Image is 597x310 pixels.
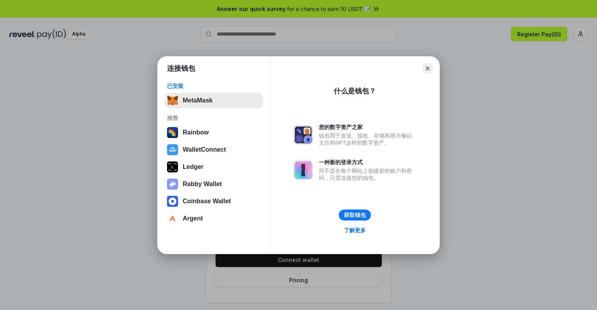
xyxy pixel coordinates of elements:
div: 获取钱包 [344,211,366,219]
div: 您的数字资产之家 [319,124,416,131]
div: Rabby Wallet [183,181,222,188]
img: svg+xml,%3Csvg%20xmlns%3D%22http%3A%2F%2Fwww.w3.org%2F2000%2Fsvg%22%20fill%3D%22none%22%20viewBox... [294,161,313,179]
button: 获取钱包 [339,210,371,220]
img: svg+xml,%3Csvg%20xmlns%3D%22http%3A%2F%2Fwww.w3.org%2F2000%2Fsvg%22%20fill%3D%22none%22%20viewBox... [294,125,313,144]
div: Argent [183,215,203,222]
img: svg+xml,%3Csvg%20width%3D%2228%22%20height%3D%2228%22%20viewBox%3D%220%200%2028%2028%22%20fill%3D... [167,196,178,207]
div: 而不是在每个网站上创建新的账户和密码，只需连接您的钱包。 [319,167,416,181]
button: Rainbow [165,125,263,140]
button: Coinbase Wallet [165,194,263,209]
div: 推荐 [167,115,261,122]
div: Ledger [183,163,203,170]
div: 钱包用于发送、接收、存储和显示像以太坊和NFT这样的数字资产。 [319,132,416,146]
button: Argent [165,211,263,226]
div: 了解更多 [344,227,366,234]
div: 已安装 [167,82,261,90]
button: Ledger [165,159,263,175]
img: svg+xml,%3Csvg%20fill%3D%22none%22%20height%3D%2233%22%20viewBox%3D%220%200%2035%2033%22%20width%... [167,95,178,106]
div: Coinbase Wallet [183,198,231,205]
button: Close [422,63,433,74]
img: svg+xml,%3Csvg%20width%3D%22120%22%20height%3D%22120%22%20viewBox%3D%220%200%20120%20120%22%20fil... [167,127,178,138]
button: MetaMask [165,93,263,108]
a: 了解更多 [339,225,370,235]
img: svg+xml,%3Csvg%20xmlns%3D%22http%3A%2F%2Fwww.w3.org%2F2000%2Fsvg%22%20fill%3D%22none%22%20viewBox... [167,179,178,190]
img: svg+xml,%3Csvg%20width%3D%2228%22%20height%3D%2228%22%20viewBox%3D%220%200%2028%2028%22%20fill%3D... [167,213,178,224]
div: 一种新的登录方式 [319,159,416,166]
div: 什么是钱包？ [334,86,376,96]
button: Rabby Wallet [165,176,263,192]
div: Rainbow [183,129,209,136]
img: svg+xml,%3Csvg%20width%3D%2228%22%20height%3D%2228%22%20viewBox%3D%220%200%2028%2028%22%20fill%3D... [167,144,178,155]
img: svg+xml,%3Csvg%20xmlns%3D%22http%3A%2F%2Fwww.w3.org%2F2000%2Fsvg%22%20width%3D%2228%22%20height%3... [167,161,178,172]
div: WalletConnect [183,146,226,153]
div: MetaMask [183,97,212,104]
button: WalletConnect [165,142,263,158]
h1: 连接钱包 [167,64,195,73]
